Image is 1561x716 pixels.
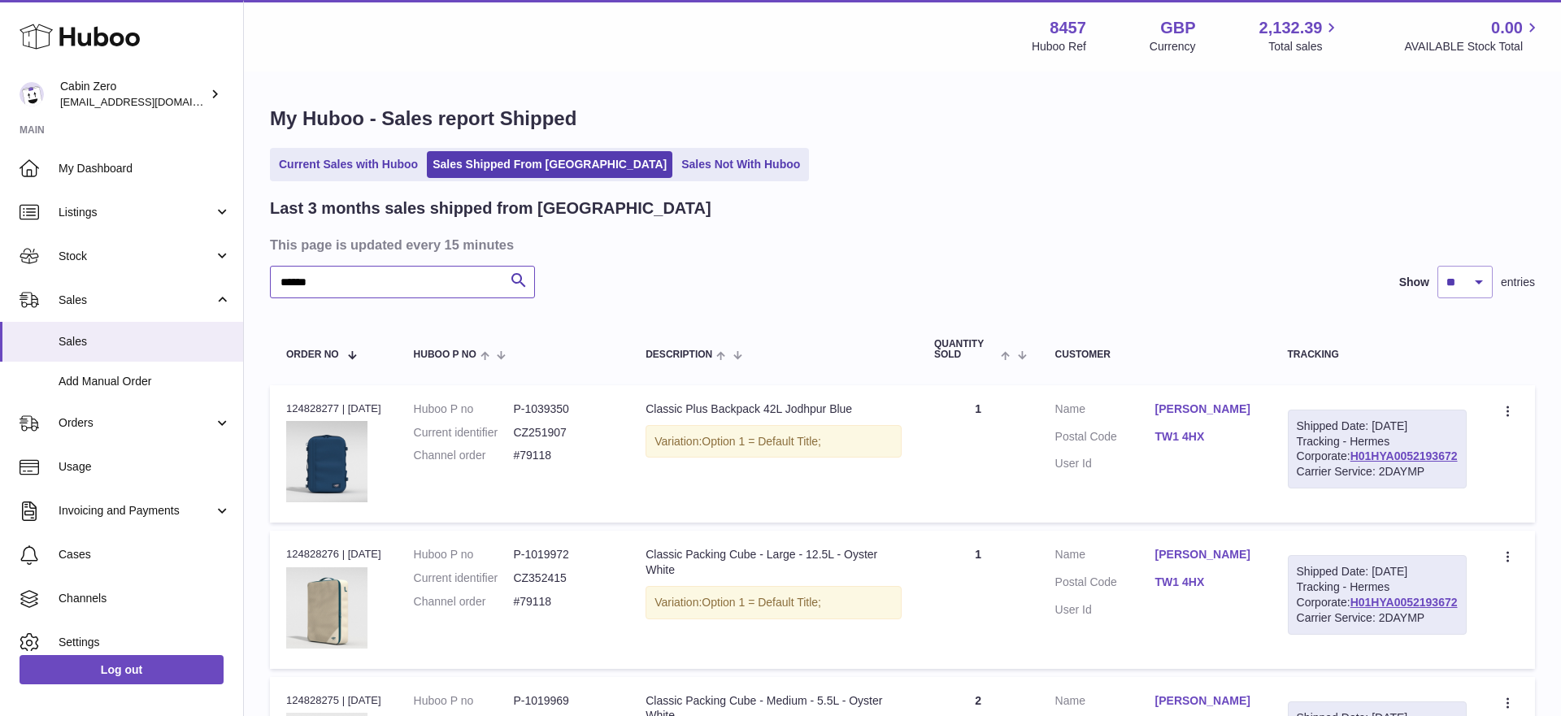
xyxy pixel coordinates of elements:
span: 0.00 [1491,17,1523,39]
dt: Huboo P no [414,547,514,562]
a: 0.00 AVAILABLE Stock Total [1404,17,1541,54]
div: Huboo Ref [1032,39,1086,54]
h2: Last 3 months sales shipped from [GEOGRAPHIC_DATA] [270,197,711,219]
a: [PERSON_NAME] [1155,401,1255,417]
a: TW1 4HX [1155,429,1255,445]
dt: Channel order [414,448,514,463]
div: Tracking - Hermes Corporate: [1288,555,1467,635]
span: Channels [59,591,231,606]
strong: GBP [1160,17,1195,39]
a: [PERSON_NAME] [1155,693,1255,709]
div: Shipped Date: [DATE] [1297,564,1458,579]
span: Description [646,349,712,360]
div: 124828276 | [DATE] [286,547,381,562]
span: Huboo P no [414,349,476,360]
span: Sales [59,293,214,308]
dd: #79118 [513,594,613,610]
img: huboo@cabinzero.com [20,82,44,106]
dt: Postal Code [1055,575,1155,594]
dd: P-1039350 [513,401,613,417]
div: Cabin Zero [60,79,207,110]
div: Classic Packing Cube - Large - 12.5L - Oyster White [646,547,902,578]
dd: CZ352415 [513,571,613,586]
strong: 8457 [1050,17,1086,39]
div: Classic Plus Backpack 42L Jodhpur Blue [646,401,902,417]
span: Orders [59,415,214,431]
dt: Postal Code [1055,429,1155,449]
h1: My Huboo - Sales report Shipped [270,106,1535,132]
div: 124828275 | [DATE] [286,693,381,708]
span: Sales [59,334,231,349]
span: Settings [59,635,231,650]
span: My Dashboard [59,161,231,176]
dd: P-1019969 [513,693,613,709]
span: Quantity Sold [934,339,997,360]
span: AVAILABLE Stock Total [1404,39,1541,54]
dt: Name [1055,693,1155,713]
div: Carrier Service: 2DAYMP [1297,610,1458,626]
span: Listings [59,205,214,220]
dt: User Id [1055,456,1155,471]
dt: Name [1055,401,1155,421]
span: entries [1501,275,1535,290]
dt: Current identifier [414,571,514,586]
dt: Channel order [414,594,514,610]
a: Log out [20,655,224,684]
div: Variation: [646,425,902,458]
label: Show [1399,275,1429,290]
dd: P-1019972 [513,547,613,562]
div: Variation: [646,586,902,619]
span: Add Manual Order [59,374,231,389]
h3: This page is updated every 15 minutes [270,236,1531,254]
span: Order No [286,349,339,360]
dt: Huboo P no [414,693,514,709]
td: 1 [918,385,1039,523]
dt: User Id [1055,602,1155,618]
a: H01HYA0052193672 [1350,449,1458,462]
span: Invoicing and Payments [59,503,214,519]
a: TW1 4HX [1155,575,1255,590]
span: Option 1 = Default Title; [702,435,821,448]
div: Shipped Date: [DATE] [1297,419,1458,434]
span: Total sales [1268,39,1341,54]
span: Usage [59,459,231,475]
span: Stock [59,249,214,264]
div: Carrier Service: 2DAYMP [1297,464,1458,480]
div: 124828277 | [DATE] [286,401,381,416]
a: Current Sales with Huboo [273,151,424,178]
div: Tracking [1288,349,1467,360]
img: CLASSIC-PLUS-42L-JODPHUR-BLUE-FRONT.jpg [286,421,367,502]
div: Customer [1055,349,1255,360]
dt: Current identifier [414,425,514,440]
dd: #79118 [513,448,613,463]
div: Tracking - Hermes Corporate: [1288,410,1467,489]
a: H01HYA0052193672 [1350,596,1458,609]
dd: CZ251907 [513,425,613,440]
dt: Name [1055,547,1155,566]
span: 2,132.39 [1259,17,1323,39]
a: Sales Not With Huboo [676,151,806,178]
span: [EMAIL_ADDRESS][DOMAIN_NAME] [60,95,239,108]
span: Option 1 = Default Title; [702,596,821,609]
a: 2,132.39 Total sales [1259,17,1341,54]
span: Cases [59,547,231,562]
dt: Huboo P no [414,401,514,417]
a: Sales Shipped From [GEOGRAPHIC_DATA] [427,151,672,178]
td: 1 [918,531,1039,668]
img: CLASSIC-PACKING-CUBE-L-OYSTER-WHITE-3.4-FRONT.jpg [286,567,367,649]
div: Currency [1150,39,1196,54]
a: [PERSON_NAME] [1155,547,1255,562]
